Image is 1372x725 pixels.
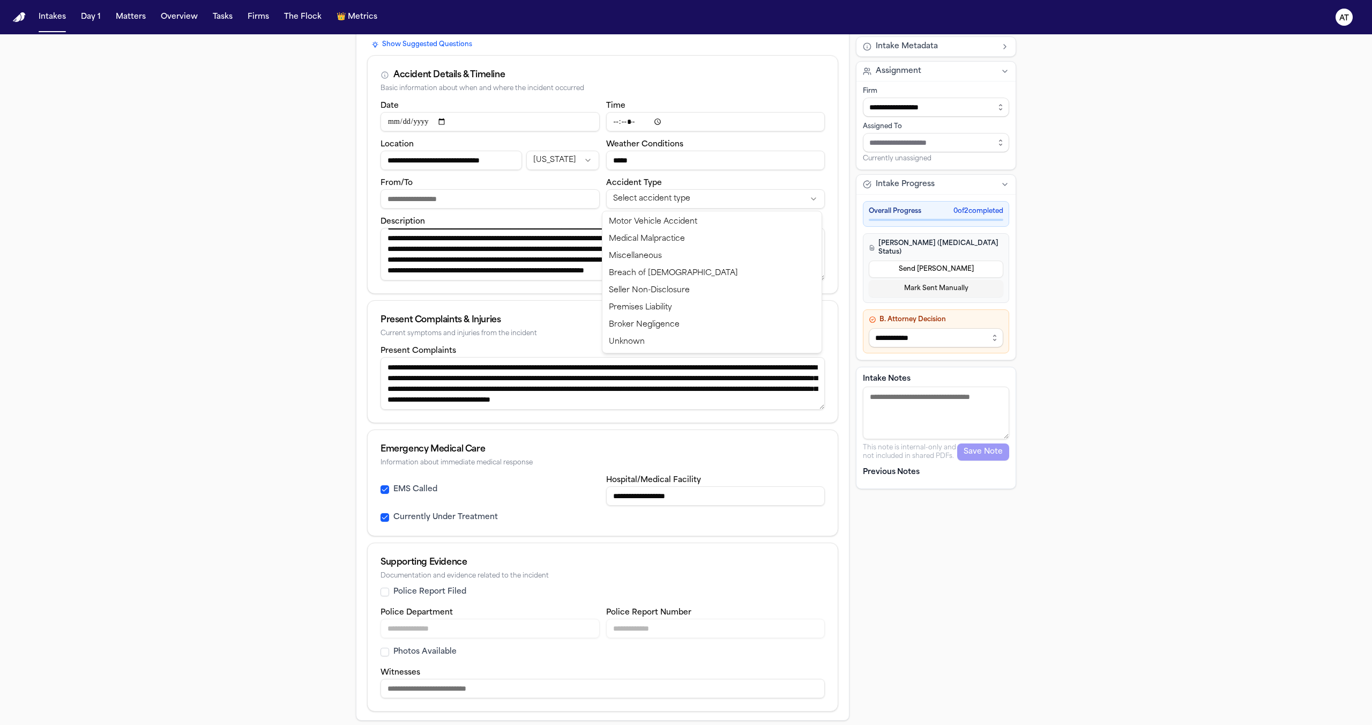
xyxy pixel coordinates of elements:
[609,337,645,347] span: Unknown
[609,217,697,227] span: Motor Vehicle Accident
[609,251,662,262] span: Miscellaneous
[609,285,690,296] span: Seller Non-Disclosure
[609,268,738,279] span: Breach of [DEMOGRAPHIC_DATA]
[609,302,672,313] span: Premises Liability
[609,234,685,245] span: Medical Malpractice
[609,320,680,330] span: Broker Negligence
